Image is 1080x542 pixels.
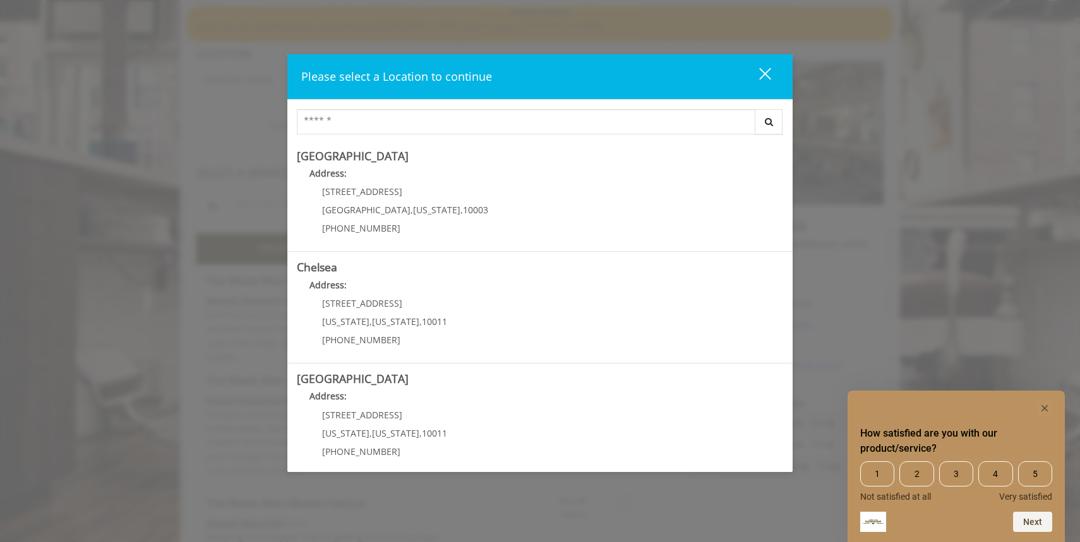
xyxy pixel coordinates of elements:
span: [GEOGRAPHIC_DATA] [322,204,411,216]
span: [US_STATE] [322,427,369,439]
button: Hide survey [1037,401,1052,416]
i: Search button [762,117,776,126]
button: close dialog [736,64,779,90]
span: [US_STATE] [322,315,369,327]
span: , [460,204,463,216]
span: 3 [939,461,973,486]
div: close dialog [745,67,770,86]
b: Address: [309,167,347,179]
span: [STREET_ADDRESS] [322,186,402,197]
div: How satisfied are you with our product/service? Select an option from 1 to 5, with 1 being Not sa... [860,401,1052,532]
span: Please select a Location to continue [301,69,492,84]
div: How satisfied are you with our product/service? Select an option from 1 to 5, with 1 being Not sa... [860,461,1052,502]
span: [PHONE_NUMBER] [322,222,400,234]
span: [PHONE_NUMBER] [322,445,400,457]
span: [US_STATE] [372,427,419,439]
span: , [419,427,422,439]
span: 5 [1018,461,1052,486]
span: [US_STATE] [372,315,419,327]
button: Next question [1013,512,1052,532]
b: [GEOGRAPHIC_DATA] [297,148,409,163]
h2: How satisfied are you with our product/service? Select an option from 1 to 5, with 1 being Not sa... [860,426,1052,456]
b: [GEOGRAPHIC_DATA] [297,371,409,386]
input: Search Center [297,109,755,134]
span: 1 [860,461,894,486]
span: 4 [978,461,1012,486]
span: [PHONE_NUMBER] [322,334,400,346]
span: Very satisfied [999,492,1052,502]
b: Address: [309,390,347,402]
span: 10003 [463,204,488,216]
span: [STREET_ADDRESS] [322,297,402,309]
span: 10011 [422,427,447,439]
span: [STREET_ADDRESS] [322,409,402,421]
span: , [411,204,413,216]
span: , [369,427,372,439]
span: Not satisfied at all [860,492,931,502]
span: [US_STATE] [413,204,460,216]
span: 2 [899,461,933,486]
span: 10011 [422,315,447,327]
b: Chelsea [297,259,337,274]
div: Center Select [297,109,783,141]
span: , [419,315,422,327]
span: , [369,315,372,327]
b: Address: [309,279,347,291]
